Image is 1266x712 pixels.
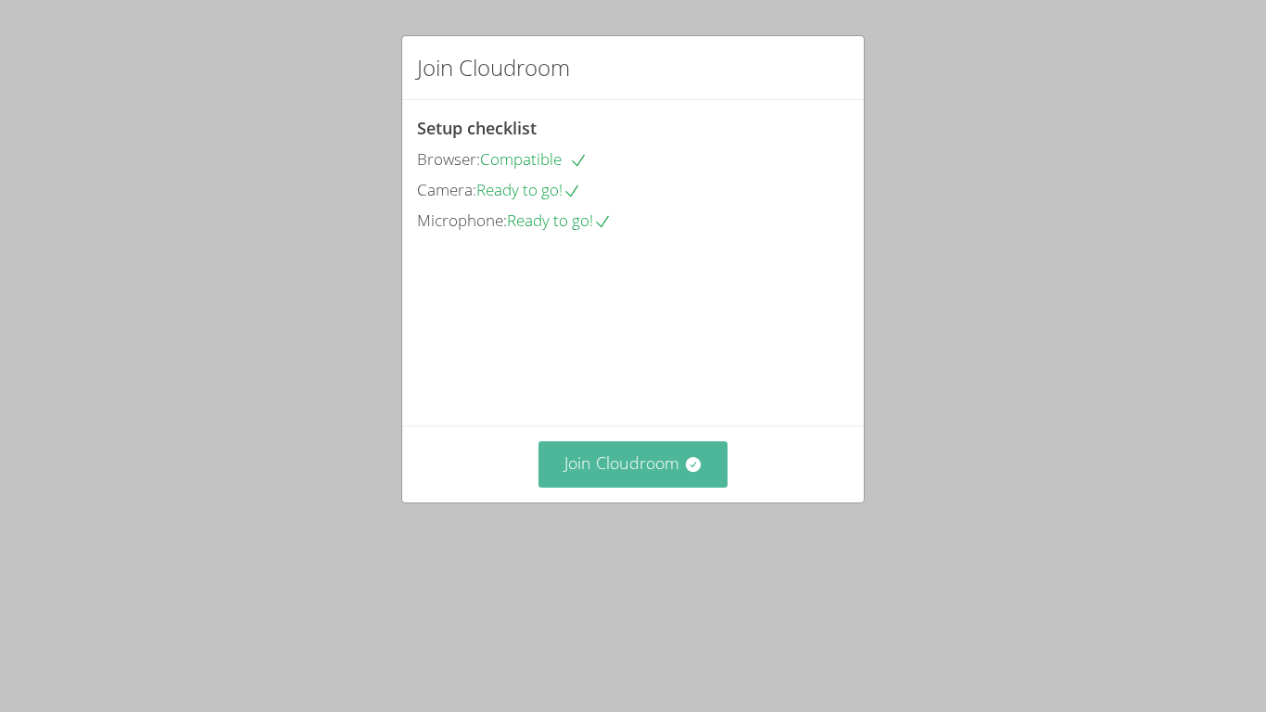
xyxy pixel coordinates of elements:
span: Setup checklist [417,117,537,139]
span: Compatible [480,148,588,170]
span: Ready to go! [476,179,581,200]
span: Camera: [417,179,476,200]
span: Ready to go! [507,210,612,231]
span: Microphone: [417,210,507,231]
button: Join Cloudroom [538,441,728,487]
h2: Join Cloudroom [417,51,570,84]
span: Browser: [417,148,480,170]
